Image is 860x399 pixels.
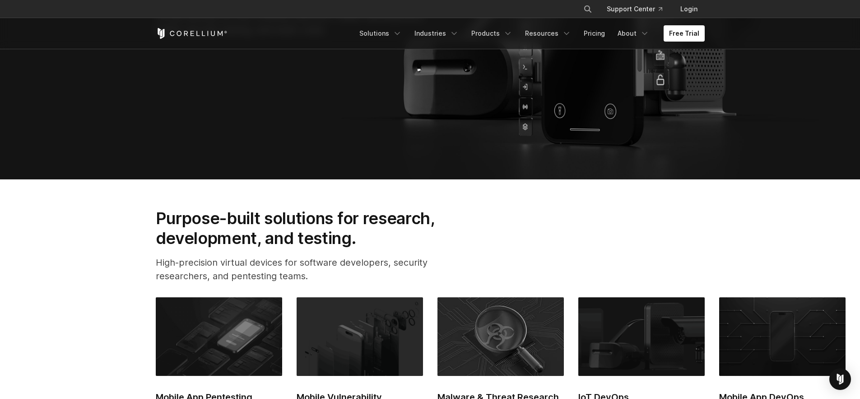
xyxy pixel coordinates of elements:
[466,25,518,42] a: Products
[719,297,846,376] img: Mobile App DevOps
[156,256,464,283] p: High-precision virtual devices for software developers, security researchers, and pentesting teams.
[664,25,705,42] a: Free Trial
[354,25,705,42] div: Navigation Menu
[156,208,464,249] h2: Purpose-built solutions for research, development, and testing.
[297,297,423,376] img: Mobile Vulnerability Research
[409,25,464,42] a: Industries
[520,25,576,42] a: Resources
[612,25,655,42] a: About
[673,1,705,17] a: Login
[572,1,705,17] div: Navigation Menu
[354,25,407,42] a: Solutions
[437,297,564,376] img: Malware & Threat Research
[156,297,282,376] img: Mobile App Pentesting
[578,297,705,376] img: IoT DevOps
[580,1,596,17] button: Search
[600,1,669,17] a: Support Center
[578,25,610,42] a: Pricing
[156,28,228,39] a: Corellium Home
[829,368,851,390] div: Open Intercom Messenger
